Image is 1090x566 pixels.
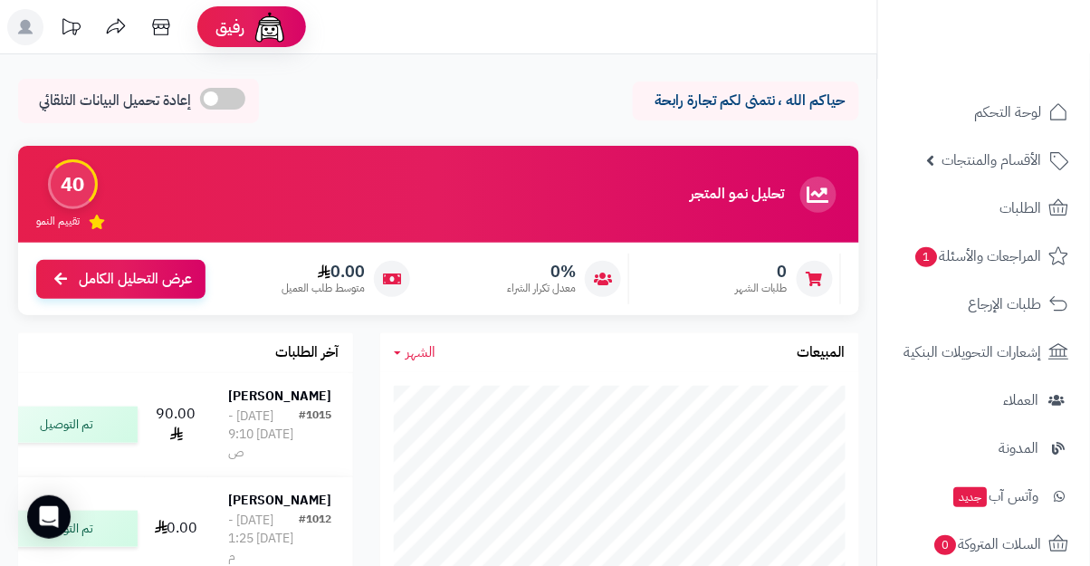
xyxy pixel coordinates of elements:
div: #1015 [300,408,332,462]
strong: [PERSON_NAME] [229,387,332,406]
span: المراجعات والأسئلة [914,244,1042,269]
span: طلبات الشهر [735,281,788,296]
span: متوسط طلب العميل [282,281,365,296]
div: Open Intercom Messenger [27,495,71,539]
h3: المبيعات [798,345,846,361]
span: الأقسام والمنتجات [942,148,1042,173]
a: طلبات الإرجاع [889,283,1079,326]
td: 90.00 [145,373,208,476]
span: عرض التحليل الكامل [79,269,192,290]
div: [DATE] - [DATE] 9:10 ص [229,408,300,462]
span: إشعارات التحويلات البنكية [904,340,1042,365]
a: تحديثات المنصة [48,9,93,50]
a: المدونة [889,427,1079,470]
span: جديد [954,487,988,507]
span: معدل تكرار الشراء [507,281,576,296]
span: المدونة [999,436,1039,461]
a: المراجعات والأسئلة1 [889,235,1079,278]
span: تقييم النمو [36,214,80,229]
span: الشهر [406,341,436,363]
span: السلات المتروكة [933,532,1042,557]
span: إعادة تحميل البيانات التلقائي [39,91,191,111]
a: لوحة التحكم [889,91,1079,134]
img: logo-2.png [967,48,1073,86]
h3: تحليل نمو المتجر [690,187,785,203]
a: إشعارات التحويلات البنكية [889,331,1079,374]
span: العملاء [1004,388,1039,413]
span: وآتس آب [952,484,1039,509]
div: #1012 [300,512,332,566]
img: ai-face.png [252,9,288,45]
span: لوحة التحكم [975,100,1042,125]
strong: [PERSON_NAME] [229,491,332,510]
span: 0 [935,535,957,555]
p: حياكم الله ، نتمنى لكم تجارة رابحة [646,91,846,111]
span: الطلبات [1000,196,1042,221]
span: 0 [735,262,788,282]
a: وآتس آبجديد [889,475,1079,518]
h3: آخر الطلبات [276,345,339,361]
a: السلات المتروكة0 [889,523,1079,566]
span: رفيق [215,16,244,38]
a: الشهر [394,342,436,363]
span: طلبات الإرجاع [969,292,1042,317]
span: 0% [507,262,576,282]
span: 1 [916,247,938,267]
a: العملاء [889,379,1079,422]
a: عرض التحليل الكامل [36,260,206,299]
div: [DATE] - [DATE] 1:25 م [229,512,300,566]
a: الطلبات [889,187,1079,230]
span: 0.00 [282,262,365,282]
